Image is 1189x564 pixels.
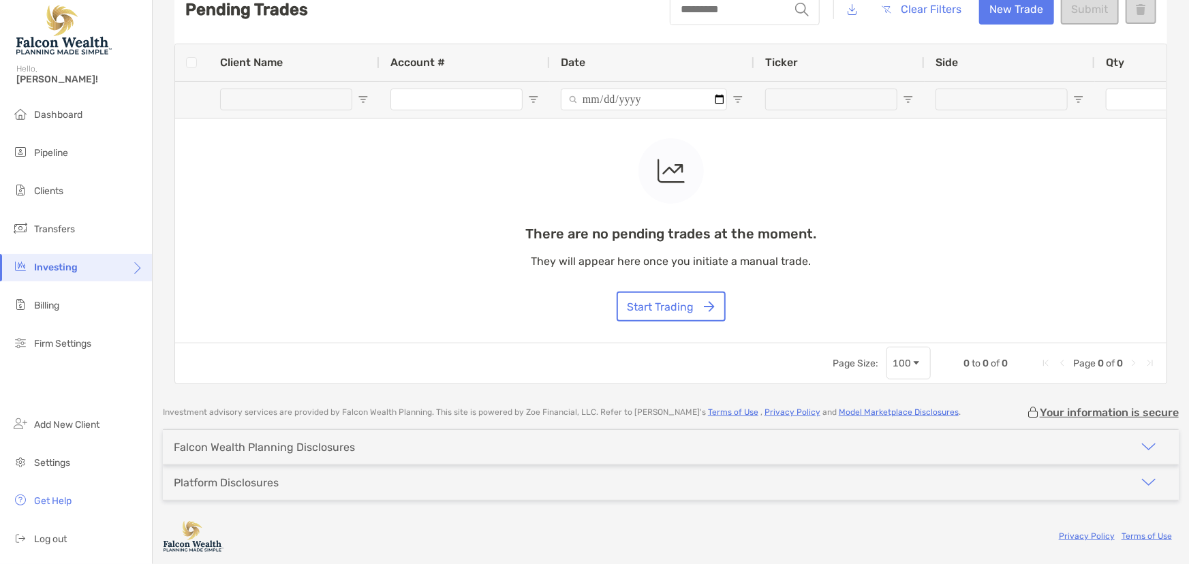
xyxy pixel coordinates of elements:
[12,334,29,351] img: firm-settings icon
[16,74,144,85] span: [PERSON_NAME]!
[34,223,75,235] span: Transfers
[12,220,29,236] img: transfers icon
[1141,439,1157,455] img: icon arrow
[886,347,931,379] div: Page Size
[839,407,959,417] a: Model Marketplace Disclosures
[163,407,961,418] p: Investment advisory services are provided by Falcon Wealth Planning . This site is powered by Zoe...
[1141,474,1157,490] img: icon arrow
[12,296,29,313] img: billing icon
[163,521,224,552] img: company logo
[174,476,279,489] div: Platform Disclosures
[12,492,29,508] img: get-help icon
[34,419,99,430] span: Add New Client
[12,454,29,470] img: settings icon
[1040,406,1179,419] p: Your information is secure
[34,185,63,197] span: Clients
[833,358,878,369] div: Page Size:
[708,407,758,417] a: Terms of Use
[12,106,29,122] img: dashboard icon
[1057,358,1068,369] div: Previous Page
[983,358,989,369] span: 0
[525,253,816,270] p: They will appear here once you initiate a manual trade.
[34,262,78,273] span: Investing
[1106,358,1115,369] span: of
[12,530,29,546] img: logout icon
[525,225,816,242] p: There are no pending trades at the moment.
[795,3,809,16] img: input icon
[34,109,82,121] span: Dashboard
[1073,358,1096,369] span: Page
[12,416,29,432] img: add_new_client icon
[34,457,70,469] span: Settings
[882,5,891,14] img: button icon
[658,155,685,187] img: empty state icon
[1059,531,1115,541] a: Privacy Policy
[765,407,820,417] a: Privacy Policy
[12,182,29,198] img: clients icon
[972,358,980,369] span: to
[617,292,726,322] button: Start Trading
[1128,358,1139,369] div: Next Page
[963,358,970,369] span: 0
[991,358,1000,369] span: of
[34,300,59,311] span: Billing
[1145,358,1156,369] div: Last Page
[1002,358,1008,369] span: 0
[34,495,72,507] span: Get Help
[174,441,355,454] div: Falcon Wealth Planning Disclosures
[16,5,112,54] img: Falcon Wealth Planning Logo
[893,358,911,369] div: 100
[34,338,91,349] span: Firm Settings
[1098,358,1104,369] span: 0
[1117,358,1123,369] span: 0
[1040,358,1051,369] div: First Page
[34,533,67,545] span: Log out
[704,301,715,312] img: button icon
[12,258,29,275] img: investing icon
[1122,531,1172,541] a: Terms of Use
[34,147,68,159] span: Pipeline
[12,144,29,160] img: pipeline icon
